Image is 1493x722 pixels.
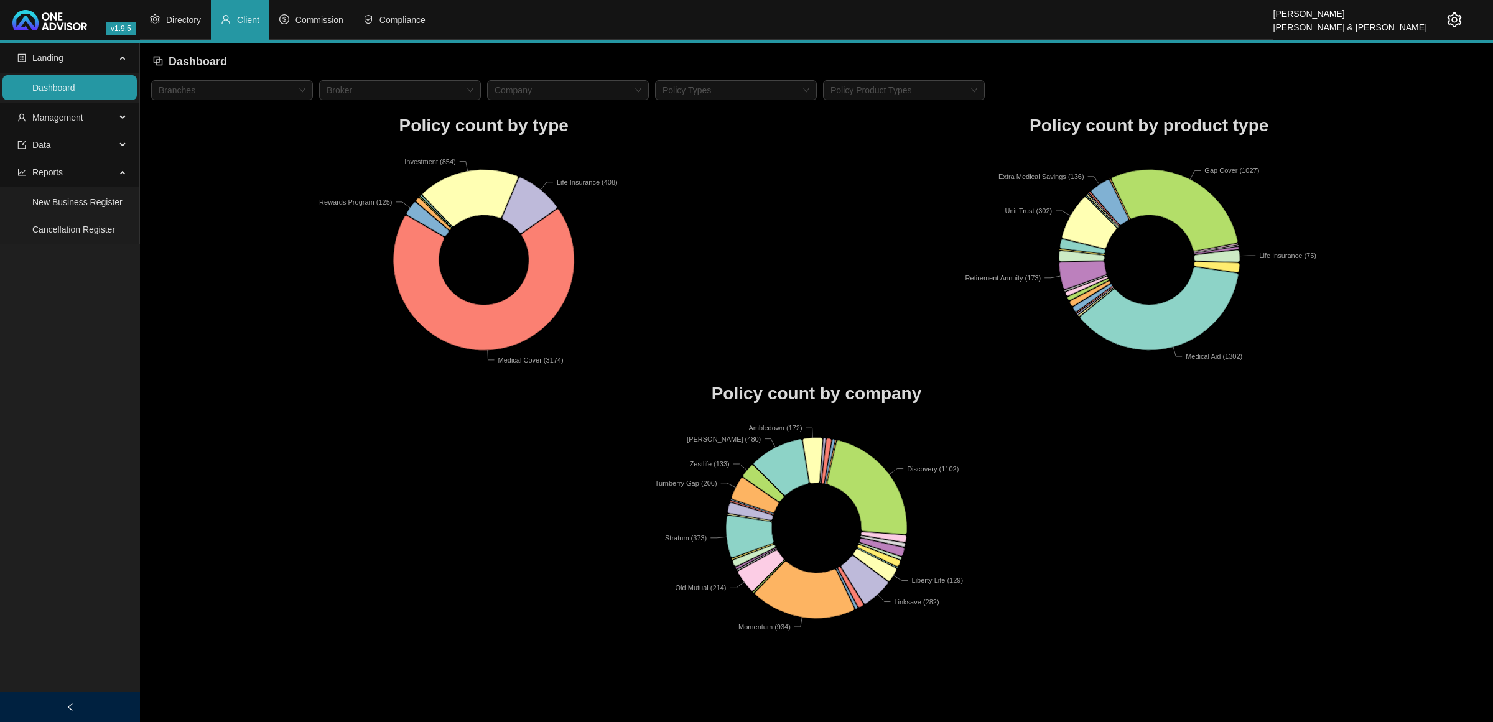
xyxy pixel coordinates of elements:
a: Dashboard [32,83,75,93]
span: Dashboard [169,55,227,68]
text: Linksave (282) [894,598,939,606]
span: Reports [32,167,63,177]
img: 2df55531c6924b55f21c4cf5d4484680-logo-light.svg [12,10,87,30]
text: Momentum (934) [738,623,791,631]
div: [PERSON_NAME] [1273,3,1427,17]
text: Life Insurance (408) [557,178,618,185]
span: Management [32,113,83,123]
span: Landing [32,53,63,63]
span: safety [363,14,373,24]
a: Cancellation Register [32,224,115,234]
text: [PERSON_NAME] (480) [687,435,761,443]
a: New Business Register [32,197,123,207]
span: line-chart [17,168,26,177]
text: Ambledown (172) [748,424,802,432]
text: Zestlife (133) [690,460,730,468]
span: setting [1447,12,1462,27]
span: block [152,55,164,67]
text: Medical Cover (3174) [498,356,564,363]
text: Stratum (373) [665,534,707,542]
span: user [221,14,231,24]
h1: Policy count by type [151,112,817,139]
h1: Policy count by product type [817,112,1482,139]
span: user [17,113,26,122]
span: Compliance [379,15,426,25]
span: profile [17,53,26,62]
span: setting [150,14,160,24]
span: v1.9.5 [106,22,136,35]
text: Investment (854) [404,157,456,165]
text: Liberty Life (129) [912,576,964,584]
text: Unit Trust (302) [1005,207,1052,215]
text: Old Mutual (214) [676,584,727,591]
text: Turnberry Gap (206) [655,479,717,487]
text: Extra Medical Savings (136) [998,172,1084,180]
span: Data [32,140,51,150]
span: Directory [166,15,201,25]
text: Medical Aid (1302) [1186,353,1242,360]
text: Gap Cover (1027) [1204,167,1259,174]
span: Commission [295,15,343,25]
h1: Policy count by company [151,380,1482,407]
text: Retirement Annuity (173) [965,274,1041,281]
text: Discovery (1102) [907,465,959,473]
span: Client [237,15,259,25]
span: import [17,141,26,149]
span: left [66,703,75,711]
text: Life Insurance (75) [1259,252,1316,259]
text: Rewards Program (125) [319,198,392,205]
div: [PERSON_NAME] & [PERSON_NAME] [1273,17,1427,30]
span: dollar [279,14,289,24]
